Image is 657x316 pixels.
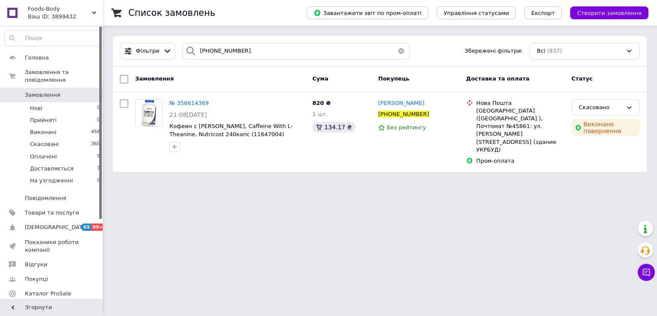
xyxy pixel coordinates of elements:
[25,261,47,268] span: Відгуки
[5,30,101,46] input: Пошук
[312,122,355,132] div: 134.17 ₴
[28,13,103,21] div: Ваш ID: 3899432
[97,153,100,161] span: 5
[25,91,60,99] span: Замовлення
[81,224,91,231] span: 65
[476,99,565,107] div: Нова Пошта
[562,9,648,16] a: Створити замовлення
[169,111,207,118] span: 21:08[DATE]
[97,177,100,185] span: 0
[169,100,209,106] a: № 356614369
[25,238,79,254] span: Показники роботи компанії
[476,107,565,154] div: [GEOGRAPHIC_DATA] ([GEOGRAPHIC_DATA].), Почтомат №45861: ул. [PERSON_NAME][STREET_ADDRESS] (здани...
[30,140,59,148] span: Скасовані
[570,6,648,19] button: Створити замовлення
[97,116,100,124] span: 0
[387,124,426,131] span: Без рейтингу
[136,47,160,55] span: Фільтри
[30,116,56,124] span: Прийняті
[30,165,74,173] span: Доставляється
[182,43,410,60] input: Пошук за номером замовлення, ПІБ покупця, номером телефону, Email, номером накладної
[307,6,428,19] button: Завантажити звіт по пром-оплаті
[312,100,331,106] span: 820 ₴
[91,140,100,148] span: 369
[466,75,530,82] span: Доставка та оплата
[444,10,509,16] span: Управління статусами
[135,75,174,82] span: Замовлення
[312,111,328,117] span: 1 шт.
[28,5,92,13] span: Foods-Body
[378,100,424,106] span: [PERSON_NAME]
[97,165,100,173] span: 7
[136,100,162,126] img: Фото товару
[537,47,545,55] span: Всі
[25,194,66,202] span: Повідомлення
[531,10,555,16] span: Експорт
[135,99,163,127] a: Фото товару
[25,224,88,231] span: [DEMOGRAPHIC_DATA]
[91,128,100,136] span: 456
[128,8,215,18] h1: Список замовлень
[378,111,429,117] span: [PHONE_NUMBER]
[25,54,49,62] span: Головна
[169,123,293,137] a: Кофеин с [PERSON_NAME], Caffeine With L-Theanine, Nutricost 240капс (11647004)
[378,75,409,82] span: Покупець
[30,177,73,185] span: На узгодженні
[579,103,622,112] div: Скасовано
[571,75,593,82] span: Статус
[437,6,516,19] button: Управління статусами
[312,75,328,82] span: Cума
[571,119,640,136] div: Виконано повернення
[25,275,48,283] span: Покупці
[314,9,421,17] span: Завантажити звіт по пром-оплаті
[393,43,410,60] button: Очистить
[465,47,523,55] span: Збережені фільтри:
[25,290,71,298] span: Каталог ProSale
[638,264,655,281] button: Чат з покупцем
[97,104,100,112] span: 0
[547,48,562,54] span: (837)
[25,209,79,217] span: Товари та послуги
[476,157,565,165] div: Пром-оплата
[30,104,42,112] span: Нові
[91,224,105,231] span: 99+
[577,10,642,16] span: Створити замовлення
[30,128,56,136] span: Виконані
[524,6,562,19] button: Експорт
[25,69,103,84] span: Замовлення та повідомлення
[30,153,57,161] span: Оплачені
[378,99,424,107] a: [PERSON_NAME]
